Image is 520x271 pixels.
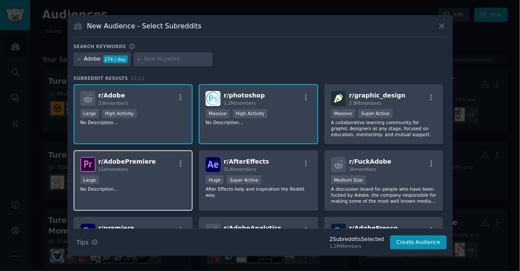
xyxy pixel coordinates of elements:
[358,109,393,118] div: Super Active
[98,158,156,165] span: r/ AdobePremiere
[224,225,281,231] span: r/ AdobeAnalytics
[80,109,99,118] div: Large
[224,158,269,165] span: r/ AfterEffects
[224,92,265,99] span: r/ photoshop
[74,43,126,49] h3: Search keywords
[98,100,128,106] span: 33k members
[331,175,366,184] div: Medium Size
[84,55,101,63] div: Adobe
[74,75,128,81] span: Subreddit Results
[224,167,256,172] span: 314k members
[227,175,262,184] div: Super Active
[104,55,128,63] div: 274 / day
[80,186,186,192] p: No Description...
[331,224,346,239] img: AdobeFresco
[80,119,186,125] p: No Description...
[80,157,95,172] img: AdobePremiere
[206,186,311,198] p: After Effects help and inspiration the Reddit way.
[77,238,89,247] span: Tips
[206,157,221,172] img: AfterEffects
[349,100,382,106] span: 2.8M members
[206,175,224,184] div: Huge
[233,109,268,118] div: High Activity
[206,119,311,125] p: No Description...
[224,100,256,106] span: 1.2M members
[349,167,376,172] span: 3k members
[98,225,135,231] span: r/ premiere
[331,119,437,137] p: A collaborative learning community for graphic designers at any stage, focused on education, ment...
[98,167,128,172] span: 11k members
[206,109,230,118] div: Massive
[144,55,209,63] input: New Keyword
[349,158,391,165] span: r/ FuckAdobe
[80,224,95,239] img: premiere
[131,76,145,81] span: 21 / 23
[331,109,355,118] div: Massive
[102,109,137,118] div: High Activity
[206,91,221,106] img: photoshop
[331,91,346,106] img: graphic_design
[74,235,101,250] button: Tips
[349,225,398,231] span: r/ AdobeFresco
[98,92,125,99] span: r/ Adobe
[329,236,384,244] div: 2 Subreddit s Selected
[331,186,437,204] p: A discussion board for people who have been fucked by Adobe, the company responsible for making s...
[349,92,406,99] span: r/ graphic_design
[87,21,201,30] h3: New Audience - Select Subreddits
[390,235,447,250] button: Create Audience
[80,175,99,184] div: Large
[329,243,384,249] div: 1.2M Members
